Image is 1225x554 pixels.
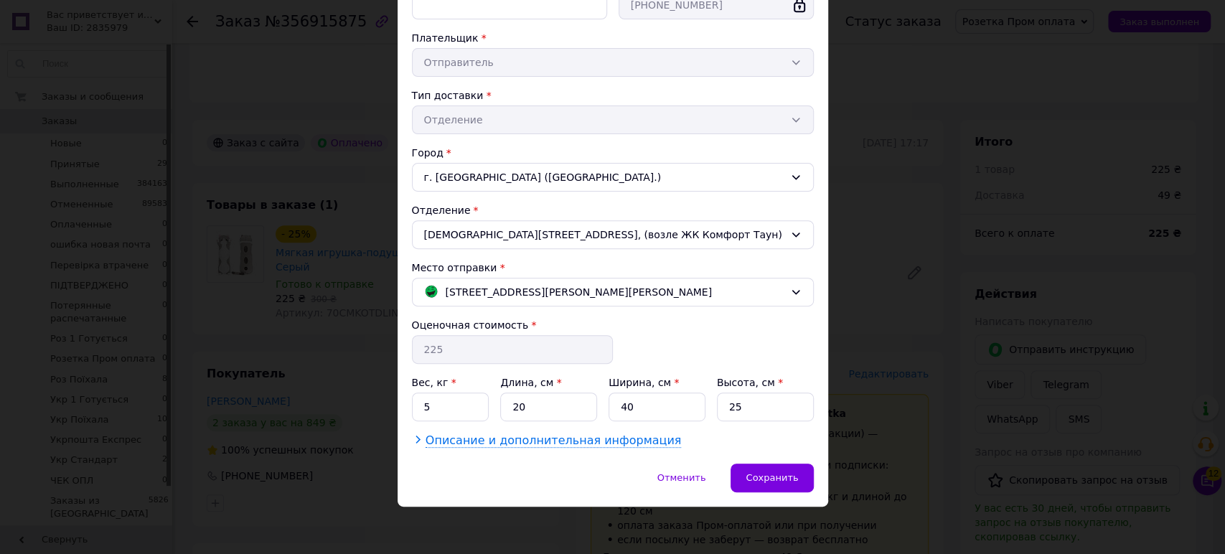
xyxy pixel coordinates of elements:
[412,31,814,45] div: Плательщик
[746,472,798,483] span: Сохранить
[717,377,783,388] label: Высота, см
[412,88,814,103] div: Тип доставки
[412,377,456,388] label: Вес, кг
[412,260,814,275] div: Место отправки
[412,163,814,192] div: г. [GEOGRAPHIC_DATA] ([GEOGRAPHIC_DATA].)
[657,472,706,483] span: Отменить
[412,319,529,331] label: Оценочная стоимость
[412,203,814,217] div: Отделение
[412,146,814,160] div: Город
[426,433,682,448] span: Описание и дополнительная информация
[609,377,679,388] label: Ширина, см
[500,377,561,388] label: Длина, см
[412,220,814,249] div: [DEMOGRAPHIC_DATA][STREET_ADDRESS], (возле ЖК Комфорт Таун)
[446,284,712,300] span: [STREET_ADDRESS][PERSON_NAME][PERSON_NAME]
